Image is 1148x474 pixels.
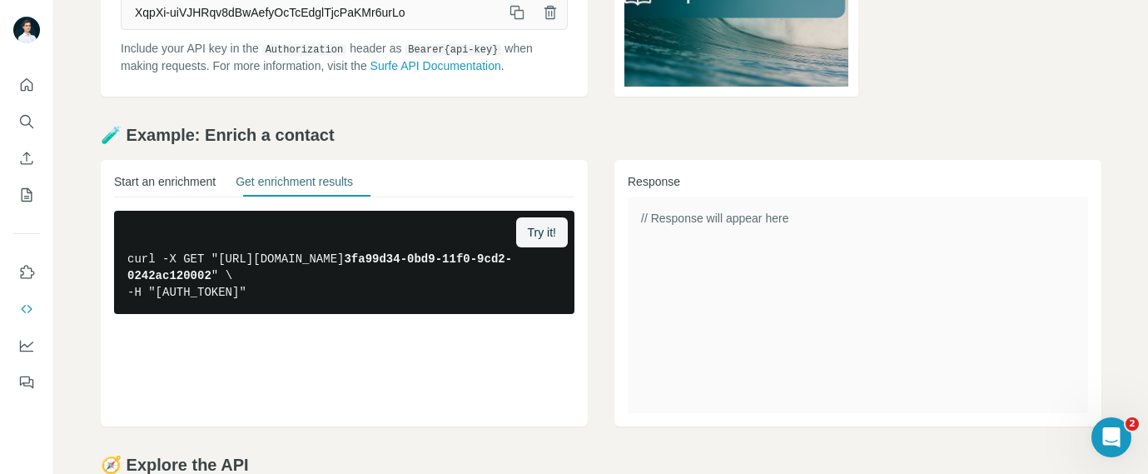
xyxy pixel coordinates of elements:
[13,17,40,43] img: Avatar
[236,173,353,197] button: Get enrichment results
[13,257,40,287] button: Use Surfe on LinkedIn
[114,211,574,314] pre: curl -X GET "[URL][DOMAIN_NAME] " \ -H "[AUTH_TOKEN]"
[13,294,40,324] button: Use Surfe API
[13,107,40,137] button: Search
[114,173,216,197] button: Start an enrichment
[641,212,788,225] span: // Response will appear here
[13,143,40,173] button: Enrich CSV
[628,173,1088,190] h3: Response
[516,217,568,247] button: Try it!
[405,44,501,56] code: Bearer {api-key}
[13,367,40,397] button: Feedback
[101,123,1101,147] h2: 🧪 Example: Enrich a contact
[1091,417,1131,457] iframe: Intercom live chat
[13,70,40,100] button: Quick start
[370,59,501,72] a: Surfe API Documentation
[121,40,568,74] p: Include your API key in the header as when making requests. For more information, visit the .
[13,180,40,210] button: My lists
[262,44,347,56] code: Authorization
[528,224,556,241] span: Try it!
[1126,417,1139,431] span: 2
[13,331,40,361] button: Dashboard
